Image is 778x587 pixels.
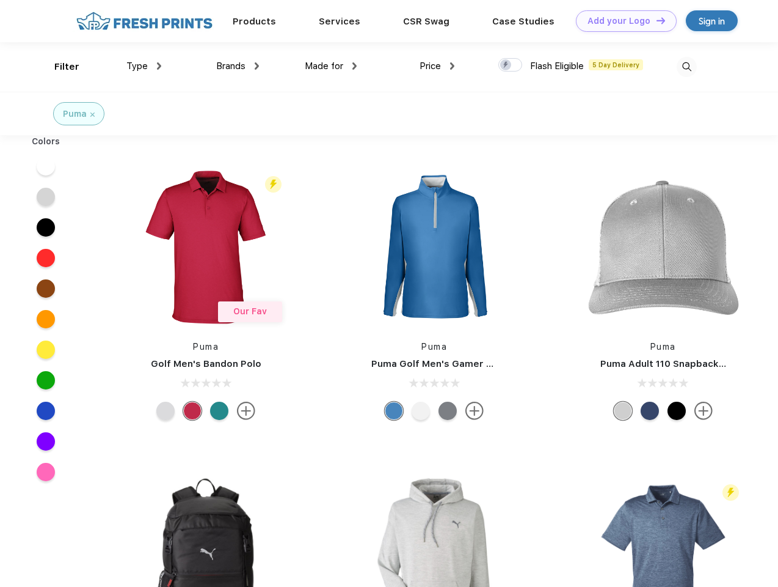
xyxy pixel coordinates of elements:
[412,402,430,420] div: Bright White
[403,16,449,27] a: CSR Swag
[265,176,282,193] img: flash_active_toggle.svg
[90,113,95,117] img: filter_cancel.svg
[126,61,148,72] span: Type
[699,14,725,28] div: Sign in
[694,402,713,420] img: more.svg
[465,402,484,420] img: more.svg
[255,62,259,70] img: dropdown.png
[421,342,447,352] a: Puma
[450,62,454,70] img: dropdown.png
[353,166,515,328] img: func=resize&h=266
[385,402,403,420] div: Bright Cobalt
[125,166,287,328] img: func=resize&h=266
[237,402,255,420] img: more.svg
[23,135,70,148] div: Colors
[722,484,739,501] img: flash_active_toggle.svg
[233,16,276,27] a: Products
[193,342,219,352] a: Puma
[686,10,738,31] a: Sign in
[73,10,216,32] img: fo%20logo%202.webp
[438,402,457,420] div: Quiet Shade
[157,62,161,70] img: dropdown.png
[371,358,564,369] a: Puma Golf Men's Gamer Golf Quarter-Zip
[352,62,357,70] img: dropdown.png
[319,16,360,27] a: Services
[582,166,744,328] img: func=resize&h=266
[151,358,261,369] a: Golf Men's Bandon Polo
[530,61,584,72] span: Flash Eligible
[677,57,697,77] img: desktop_search.svg
[183,402,202,420] div: Ski Patrol
[641,402,659,420] div: Peacoat with Qut Shd
[210,402,228,420] div: Green Lagoon
[156,402,175,420] div: High Rise
[656,17,665,24] img: DT
[589,59,643,70] span: 5 Day Delivery
[305,61,343,72] span: Made for
[650,342,676,352] a: Puma
[233,306,267,316] span: Our Fav
[614,402,632,420] div: Quarry Brt Whit
[54,60,79,74] div: Filter
[587,16,650,26] div: Add your Logo
[420,61,441,72] span: Price
[667,402,686,420] div: Pma Blk Pma Blk
[216,61,245,72] span: Brands
[63,108,87,120] div: Puma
